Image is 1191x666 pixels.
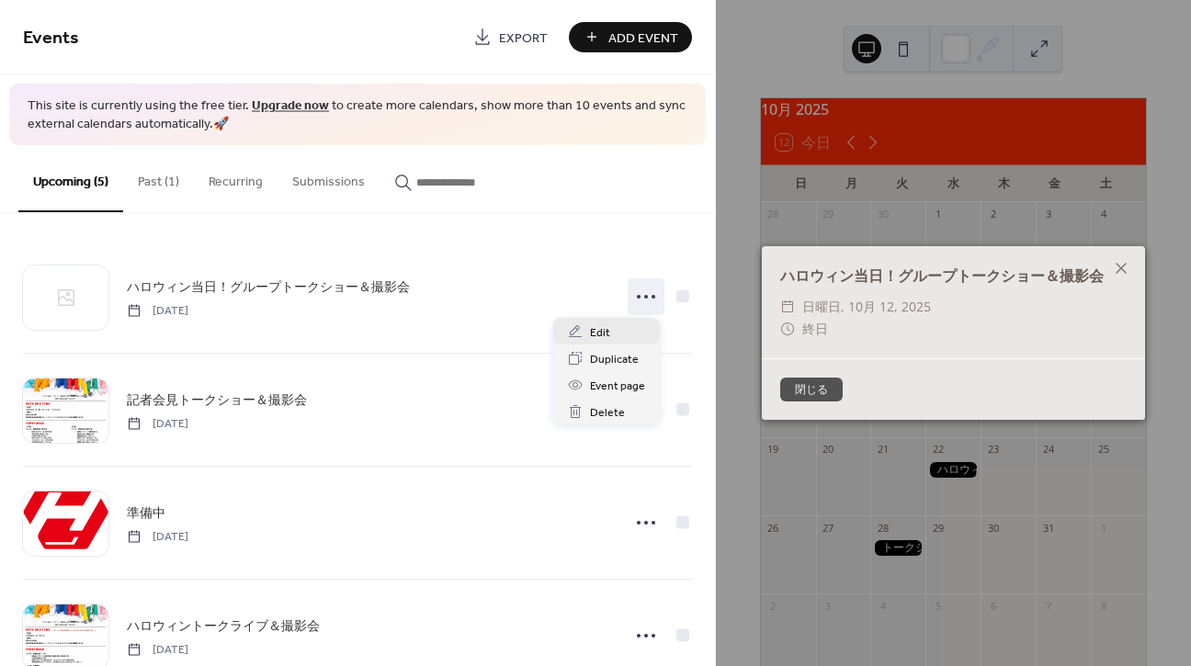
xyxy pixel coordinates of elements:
button: Submissions [278,145,380,210]
a: 準備中 [127,502,165,524]
button: Recurring [194,145,278,210]
span: This site is currently using the free tier. to create more calendars, show more than 10 events an... [28,97,687,133]
a: Upgrade now [252,94,329,119]
span: Export [499,28,548,48]
span: 日曜日, 10月 12, 2025 [802,296,931,318]
span: 準備中 [127,503,165,523]
a: 記者会見トークショー＆撮影会 [127,389,307,411]
span: [DATE] [127,528,188,545]
button: Upcoming (5) [18,145,123,212]
div: ハロウィン当日！グループトークショー＆撮影会 [762,265,1145,287]
button: Past (1) [123,145,194,210]
a: ハロウィントークライブ＆撮影会 [127,615,320,637]
button: 閉じる [780,378,843,401]
div: ​ [780,296,795,318]
button: Add Event [569,22,692,52]
span: Add Event [608,28,678,48]
div: ​ [780,318,795,340]
span: ハロウィントークライブ＆撮影会 [127,616,320,636]
span: ハロウィン当日！グループトークショー＆撮影会 [127,277,410,297]
span: [DATE] [127,415,188,432]
span: Edit [590,323,610,343]
span: Delete [590,403,625,423]
span: [DATE] [127,641,188,658]
span: 終日 [802,318,828,340]
a: ハロウィン当日！グループトークショー＆撮影会 [127,277,410,298]
span: 記者会見トークショー＆撮影会 [127,390,307,410]
span: [DATE] [127,302,188,319]
span: Events [23,20,79,56]
a: Export [459,22,561,52]
span: Event page [590,377,645,396]
span: Duplicate [590,350,639,369]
